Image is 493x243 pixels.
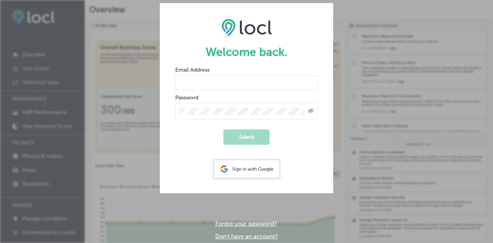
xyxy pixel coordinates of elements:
[308,108,314,115] span: Toggle password visibility
[215,220,277,227] a: Forgot your password?
[175,94,198,101] label: Password
[215,233,278,240] a: Don't have an account?
[223,129,270,145] button: Submit
[175,67,210,73] label: Email Address
[214,160,279,178] div: Sign in with Google
[221,18,272,36] img: LOCL logo
[175,45,318,59] h1: Welcome back.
